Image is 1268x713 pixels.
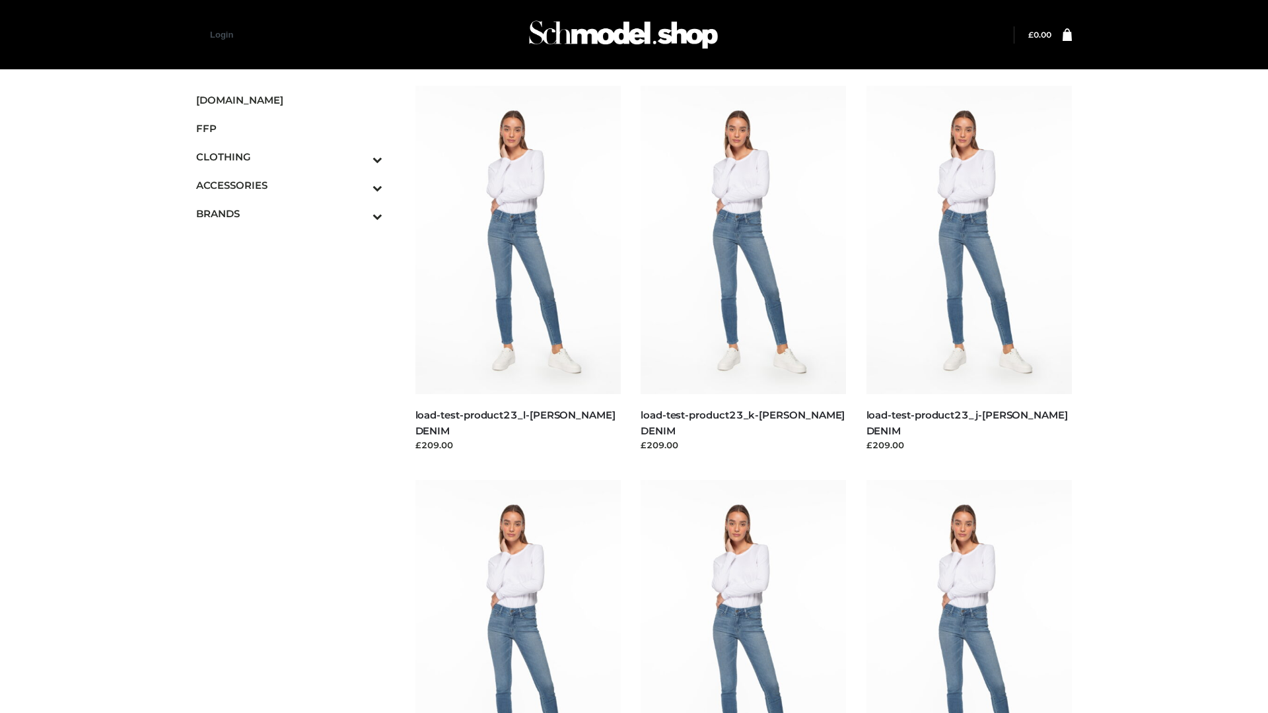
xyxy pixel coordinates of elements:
a: [DOMAIN_NAME] [196,86,382,114]
span: ACCESSORIES [196,178,382,193]
span: £ [1028,30,1034,40]
div: £209.00 [641,438,847,452]
button: Toggle Submenu [336,143,382,171]
a: £0.00 [1028,30,1051,40]
span: BRANDS [196,206,382,221]
button: Toggle Submenu [336,199,382,228]
div: £209.00 [415,438,621,452]
a: load-test-product23_k-[PERSON_NAME] DENIM [641,409,845,436]
a: load-test-product23_l-[PERSON_NAME] DENIM [415,409,616,436]
a: Login [210,30,233,40]
button: Toggle Submenu [336,171,382,199]
a: BRANDSToggle Submenu [196,199,382,228]
div: £209.00 [866,438,1073,452]
a: ACCESSORIESToggle Submenu [196,171,382,199]
span: FFP [196,121,382,136]
span: CLOTHING [196,149,382,164]
img: Schmodel Admin 964 [524,9,722,61]
a: CLOTHINGToggle Submenu [196,143,382,171]
a: FFP [196,114,382,143]
span: [DOMAIN_NAME] [196,92,382,108]
a: load-test-product23_j-[PERSON_NAME] DENIM [866,409,1068,436]
bdi: 0.00 [1028,30,1051,40]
